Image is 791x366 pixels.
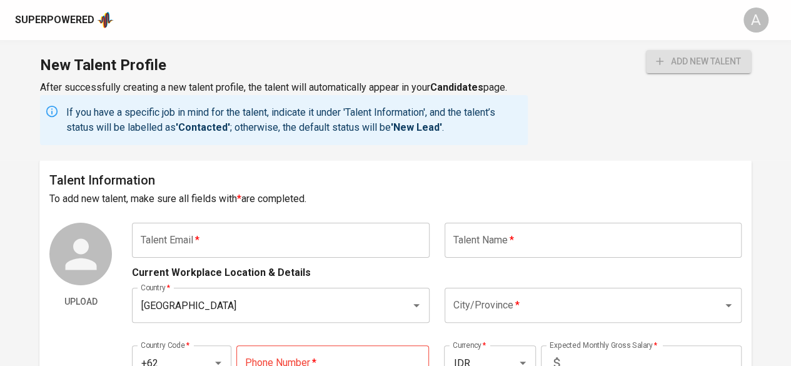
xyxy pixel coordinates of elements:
[132,265,311,280] p: Current Workplace Location & Details
[49,290,112,313] button: Upload
[646,50,751,73] button: add new talent
[15,11,114,29] a: Superpoweredapp logo
[49,190,742,208] h6: To add new talent, make sure all fields with are completed.
[646,50,751,73] div: Almost there! Once you've completed all the fields marked with * under 'Talent Information', you'...
[49,170,742,190] h6: Talent Information
[54,294,107,310] span: Upload
[66,105,523,135] p: If you have a specific job in mind for the talent, indicate it under 'Talent Information', and th...
[408,297,425,314] button: Open
[743,8,768,33] div: A
[40,50,528,80] h1: New Talent Profile
[176,121,230,133] b: 'Contacted'
[15,13,94,28] div: Superpowered
[40,80,528,95] p: After successfully creating a new talent profile, the talent will automatically appear in your page.
[97,11,114,29] img: app logo
[720,297,737,314] button: Open
[430,81,483,93] b: Candidates
[391,121,442,133] b: 'New Lead'
[656,54,741,69] span: add new talent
